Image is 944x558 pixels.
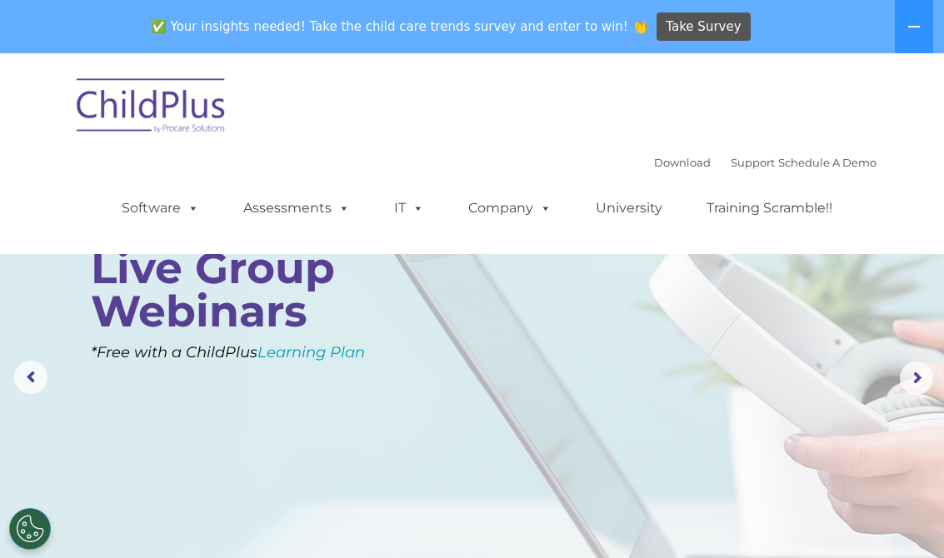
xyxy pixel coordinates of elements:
[105,192,216,225] a: Software
[657,12,751,42] a: Take Survey
[91,338,424,366] rs-layer: *Free with a ChildPlus
[68,67,235,150] img: ChildPlus by Procare Solutions
[91,247,397,333] rs-layer: Live Group Webinars
[144,11,654,43] span: ✅ Your insights needed! Take the child care trends survey and enter to win! 👏
[579,192,679,225] a: University
[257,343,365,361] a: Learning Plan
[92,340,211,371] a: Learn More
[227,192,367,225] a: Assessments
[778,156,877,169] a: Schedule A Demo
[654,156,711,169] a: Download
[731,156,775,169] a: Support
[654,156,877,169] font: |
[377,192,441,225] a: IT
[666,12,741,42] span: Take Survey
[452,192,568,225] a: Company
[9,508,51,550] button: Cookies Settings
[690,192,849,225] a: Training Scramble!!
